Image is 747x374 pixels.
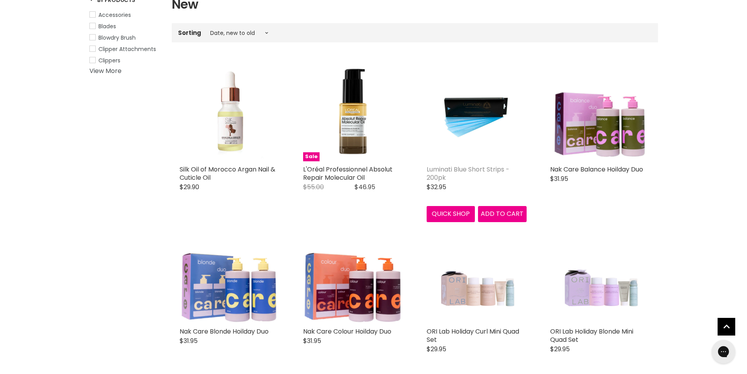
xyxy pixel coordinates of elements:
[303,61,403,161] a: L'Oréal Professionnel Absolut Repair Molecular Oil L'Oréal Professionnel Absolut Repair Molecular...
[427,61,527,161] img: Luminati Blue Short Strips - 200pk
[303,165,393,182] a: L'Oréal Professionnel Absolut Repair Molecular Oil
[98,45,156,53] span: Clipper Attachments
[89,33,162,42] a: Blowdry Brush
[481,209,523,218] span: Add to cart
[354,182,375,192] span: $46.95
[98,11,131,19] span: Accessories
[180,165,275,182] a: Silk Oil of Morocco Argan Nail & Cuticle Oil
[708,337,739,366] iframe: Gorgias live chat messenger
[303,336,321,345] span: $31.95
[180,327,269,336] a: Nak Care Blonde Hoilday Duo
[303,152,320,161] span: Sale
[550,223,650,323] a: ORI Lab Holiday Blonde Mini Quad Set
[436,223,516,323] img: ORI Lab Holiday Curl Mini Quad Set
[89,45,162,53] a: Clipper Attachments
[303,327,391,336] a: Nak Care Colour Hoilday Duo
[180,182,199,192] span: $29.90
[98,34,136,42] span: Blowdry Brush
[550,61,650,161] img: Nak Care Balance Hoilday Duo
[180,336,198,345] span: $31.95
[303,182,324,192] span: $55.00
[178,29,201,36] label: Sorting
[89,11,162,19] a: Accessories
[180,61,280,161] img: Silk Oil of Morocco Argan Nail & Cuticle Oil
[98,57,120,64] span: Clippers
[560,223,640,323] img: ORI Lab Holiday Blonde Mini Quad Set
[550,174,568,183] span: $31.95
[303,61,403,161] img: L'Oréal Professionnel Absolut Repair Molecular Oil
[427,345,446,354] span: $29.95
[550,345,570,354] span: $29.95
[427,206,475,222] button: Quick shop
[427,223,527,323] a: ORI Lab Holiday Curl Mini Quad Set
[89,22,162,31] a: Blades
[427,182,446,192] span: $32.95
[478,206,527,222] button: Add to cart
[180,223,280,323] img: Nak Care Blonde Hoilday Duo
[89,56,162,65] a: Clippers
[550,165,643,174] a: Nak Care Balance Hoilday Duo
[89,66,122,75] a: View More
[550,327,633,344] a: ORI Lab Holiday Blonde Mini Quad Set
[303,223,403,323] img: Nak Care Colour Hoilday Duo
[427,327,519,344] a: ORI Lab Holiday Curl Mini Quad Set
[98,22,116,30] span: Blades
[427,165,509,182] a: Luminati Blue Short Strips - 200pk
